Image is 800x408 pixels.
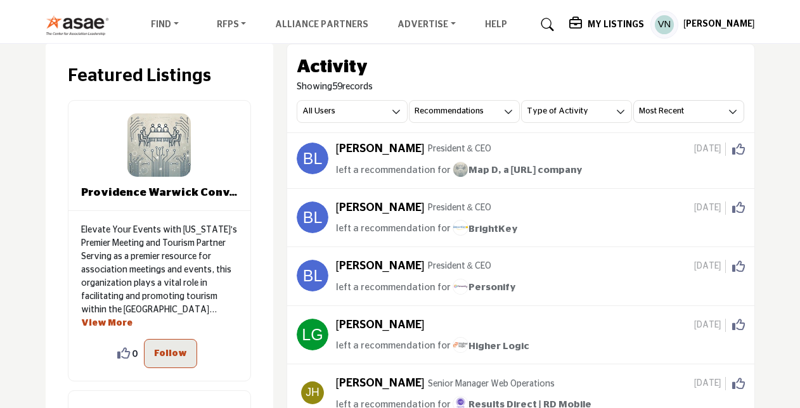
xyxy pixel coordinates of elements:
[485,20,507,29] a: Help
[453,280,516,296] a: imagePersonify
[521,100,632,123] button: Type of Activity
[297,143,328,174] img: avtar-image
[46,15,116,35] img: Site Logo
[694,260,726,273] span: [DATE]
[68,66,251,87] h2: Featured Listings
[683,18,755,31] h5: [PERSON_NAME]
[336,341,451,351] span: left a recommendation for
[428,378,555,391] p: Senior Manager Web Operations
[453,224,518,234] span: BrightKey
[68,186,250,200] b: Providence Warwick Convention & Visitors Bureau
[336,377,425,391] h5: [PERSON_NAME]
[453,220,468,236] img: image
[428,260,491,273] p: President & CEO
[275,20,368,29] a: Alliance Partners
[132,347,138,360] span: 0
[297,100,408,123] button: All Users
[336,319,425,333] h5: [PERSON_NAME]
[453,337,468,353] img: image
[336,260,425,274] h5: [PERSON_NAME]
[428,201,491,215] p: President & CEO
[453,341,529,351] span: Higher Logic
[415,106,484,117] h3: Recommendations
[81,319,132,328] a: View More
[127,113,191,177] img: Providence Warwick Convention & Visitors Bureau
[732,143,745,156] i: Click to Like this activity
[588,19,644,30] h5: My Listings
[529,15,562,35] a: Search
[732,260,745,273] i: Click to Like this activity
[297,80,373,94] span: Showing records
[336,224,451,234] span: left a recommendation for
[694,143,726,156] span: [DATE]
[336,143,425,156] h5: [PERSON_NAME]
[453,163,583,179] a: imageMap D, a [URL] company
[453,165,583,175] span: Map D, a [URL] company
[639,106,684,117] h3: Most Recent
[428,143,491,156] p: President & CEO
[297,319,328,350] img: avtar-image
[453,162,468,177] img: image
[142,16,188,34] a: Find
[694,201,726,215] span: [DATE]
[336,283,451,292] span: left a recommendation for
[297,54,368,80] h2: Activity
[694,319,726,332] span: [DATE]
[453,338,529,354] a: imageHigher Logic
[154,346,187,361] p: Follow
[732,378,745,390] i: Click to Like this activity
[453,283,516,292] span: Personify
[336,165,451,175] span: left a recommendation for
[453,279,468,295] img: image
[336,201,425,215] h5: [PERSON_NAME]
[732,201,745,214] i: Click to Like this activity
[569,17,644,32] div: My Listings
[453,221,518,237] a: imageBrightKey
[332,82,342,91] span: 59
[208,16,255,34] a: RFPs
[144,339,197,368] button: Follow
[209,305,217,314] span: ...
[650,11,678,39] button: Show hide supplier dropdown
[68,186,250,200] a: Providence Warwick Conv...
[633,100,744,123] button: Most Recent
[81,224,238,330] p: Elevate Your Events with [US_STATE]'s Premier Meeting and Tourism Partner Serving as a premier re...
[409,100,520,123] button: Recommendations
[297,201,328,233] img: avtar-image
[389,16,465,34] a: Advertise
[694,377,726,390] span: [DATE]
[302,106,335,117] h3: All Users
[297,260,328,291] img: avtar-image
[732,319,745,331] i: Click to Like this activity
[527,106,588,117] h3: Type of Activity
